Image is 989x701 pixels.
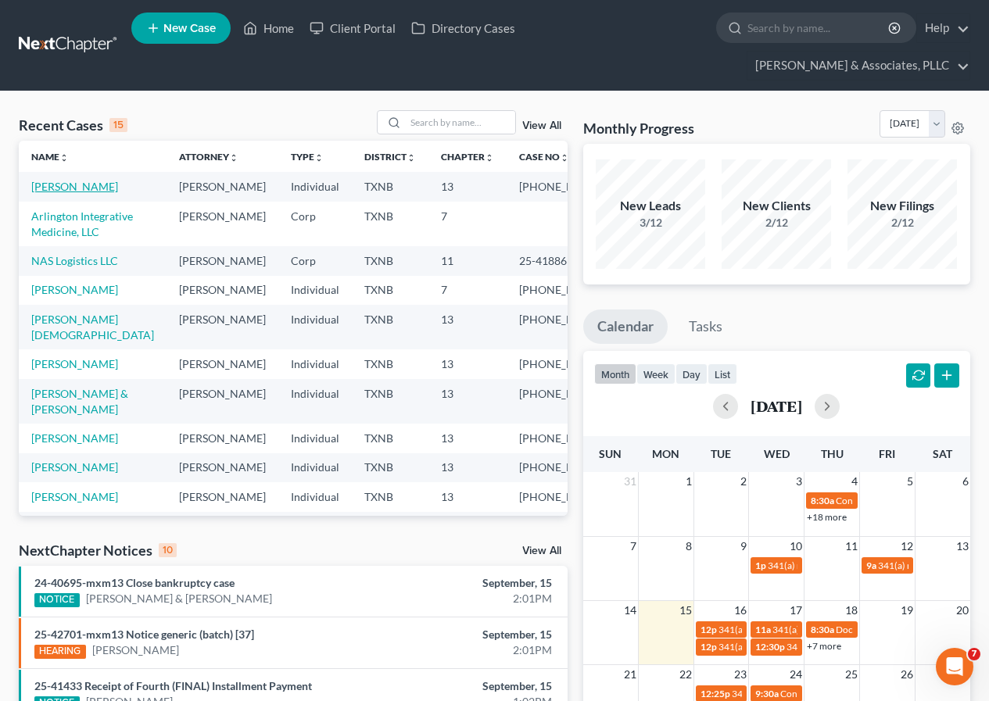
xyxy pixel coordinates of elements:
div: NOTICE [34,593,80,607]
div: September, 15 [389,627,551,642]
td: [PHONE_NUMBER] [507,424,629,452]
span: Docket Text: for [PERSON_NAME] [836,624,976,635]
td: TXNB [352,512,428,541]
a: +18 more [807,511,847,523]
a: Tasks [675,309,736,344]
a: [PERSON_NAME] [31,460,118,474]
span: 15 [678,601,693,620]
a: Directory Cases [403,14,523,42]
a: Home [235,14,302,42]
td: [PHONE_NUMBER] [507,453,629,482]
i: unfold_more [229,153,238,163]
span: 341(a) meeting for [PERSON_NAME] [772,624,923,635]
td: [PHONE_NUMBER] [507,379,629,424]
span: 10 [788,537,804,556]
span: 5 [905,472,915,491]
td: Individual [278,172,352,201]
a: View All [522,545,561,556]
td: [PHONE_NUMBER] [507,276,629,305]
td: 13 [428,482,507,511]
td: TXNB [352,349,428,378]
td: Corp [278,246,352,275]
td: Individual [278,305,352,349]
a: [PERSON_NAME] & [PERSON_NAME] [31,387,128,416]
td: [PERSON_NAME] [167,276,278,305]
a: Case Nounfold_more [519,151,569,163]
span: 12p [701,624,717,635]
a: [PERSON_NAME] & [PERSON_NAME] [86,591,272,606]
div: 15 [109,118,127,132]
a: [PERSON_NAME] [31,431,118,445]
div: September, 15 [389,575,551,591]
td: 13 [428,424,507,452]
span: 7 [968,648,980,660]
span: 14 [622,601,638,620]
td: TXNB [352,202,428,246]
div: 3/12 [596,215,705,231]
span: 341(a) meeting for [PERSON_NAME] [718,624,869,635]
td: [PERSON_NAME] [167,305,278,349]
td: [PHONE_NUMBER] [507,482,629,511]
span: Fri [879,447,895,460]
td: Individual [278,349,352,378]
a: [PERSON_NAME] [31,180,118,193]
td: TXNB [352,276,428,305]
a: 25-42701-mxm13 Notice generic (batch) [37] [34,628,254,641]
td: Individual [278,276,352,305]
span: 6 [961,472,970,491]
button: list [708,363,737,384]
div: 10 [159,543,177,557]
span: 23 [733,665,748,684]
i: unfold_more [59,153,69,163]
span: 25 [844,665,859,684]
td: TXNB [352,305,428,349]
span: 341(a) meeting for [PERSON_NAME] [787,641,937,653]
td: [PHONE_NUMBER] [507,305,629,349]
td: 13 [428,379,507,424]
td: 13 [428,172,507,201]
div: 2:01PM [389,642,551,658]
td: Individual [278,482,352,511]
span: 18 [844,601,859,620]
a: [PERSON_NAME] [31,357,118,370]
td: TXNB [352,172,428,201]
span: 13 [955,537,970,556]
span: 3 [794,472,804,491]
h2: [DATE] [751,398,802,414]
a: Client Portal [302,14,403,42]
span: 341(a) meeting for [PERSON_NAME] [718,641,869,653]
i: unfold_more [485,153,494,163]
td: [PHONE_NUMBER] [507,349,629,378]
div: HEARING [34,645,86,659]
td: Individual [278,512,352,541]
a: Help [917,14,969,42]
iframe: Intercom live chat [936,648,973,685]
td: [PERSON_NAME] [167,172,278,201]
span: 9a [866,560,876,571]
td: 13 [428,512,507,541]
td: 25-41886 [507,246,629,275]
a: Districtunfold_more [364,151,416,163]
span: 19 [899,601,915,620]
input: Search by name... [406,111,515,134]
td: 7 [428,276,507,305]
td: 11 [428,246,507,275]
td: [PERSON_NAME] [167,246,278,275]
td: [PERSON_NAME] [167,424,278,452]
td: [PERSON_NAME] [167,482,278,511]
div: New Leads [596,197,705,215]
span: 31 [622,472,638,491]
span: 8:30a [811,495,834,506]
span: 1 [684,472,693,491]
span: 9 [739,537,748,556]
td: TXNB [352,246,428,275]
a: [PERSON_NAME] & Associates, PLLC [747,52,969,80]
span: 16 [733,601,748,620]
td: [PERSON_NAME] [167,453,278,482]
td: TXNB [352,424,428,452]
div: 2/12 [847,215,957,231]
div: 2/12 [722,215,831,231]
a: [PERSON_NAME] [92,642,179,658]
td: TXNB [352,453,428,482]
i: unfold_more [560,153,569,163]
